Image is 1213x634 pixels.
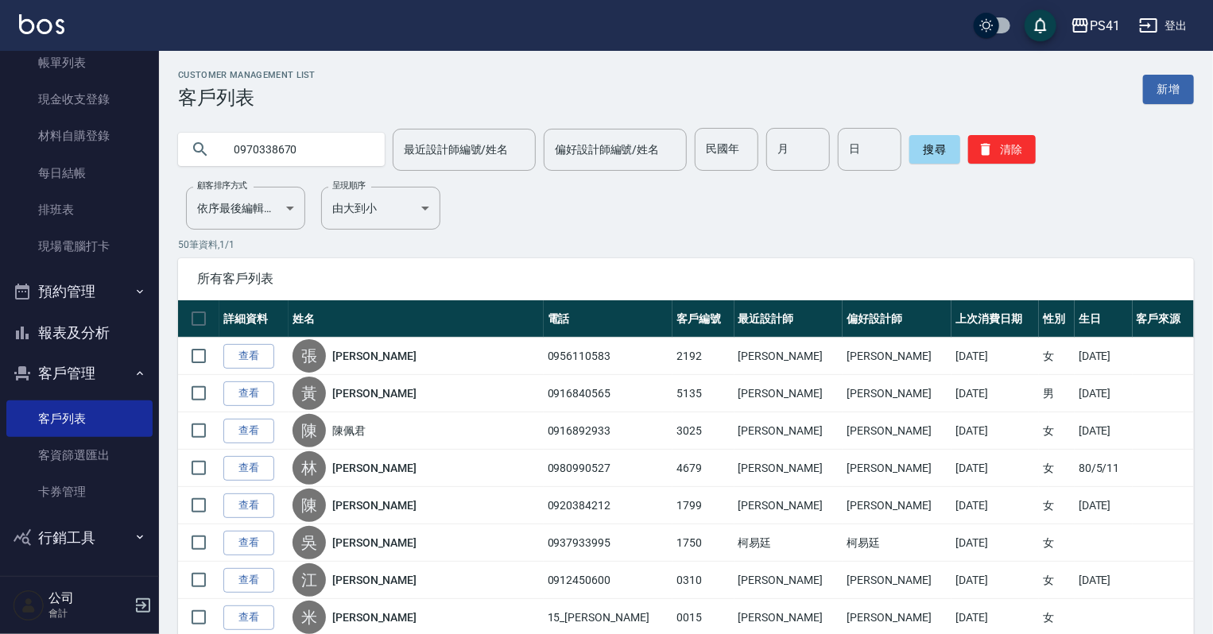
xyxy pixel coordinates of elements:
[332,180,366,191] label: 呈現順序
[734,300,843,338] th: 最近設計師
[332,535,417,551] a: [PERSON_NAME]
[1039,450,1075,487] td: 女
[186,187,305,230] div: 依序最後編輯時間
[1075,487,1133,524] td: [DATE]
[223,419,274,443] a: 查看
[1039,524,1075,562] td: 女
[544,412,673,450] td: 0916892933
[672,338,734,375] td: 2192
[332,348,417,364] a: [PERSON_NAME]
[951,524,1039,562] td: [DATE]
[951,450,1039,487] td: [DATE]
[1039,300,1075,338] th: 性別
[178,87,316,109] h3: 客戶列表
[321,187,440,230] div: 由大到小
[544,300,673,338] th: 電話
[843,450,951,487] td: [PERSON_NAME]
[6,271,153,312] button: 預約管理
[1075,450,1133,487] td: 80/5/11
[1075,300,1133,338] th: 生日
[219,300,289,338] th: 詳細資料
[293,489,326,522] div: 陳
[672,300,734,338] th: 客戶編號
[734,338,843,375] td: [PERSON_NAME]
[223,493,274,518] a: 查看
[734,375,843,412] td: [PERSON_NAME]
[332,423,366,439] a: 陳佩君
[951,375,1039,412] td: [DATE]
[1075,375,1133,412] td: [DATE]
[843,300,951,338] th: 偏好設計師
[6,155,153,191] a: 每日結帳
[1039,338,1075,375] td: 女
[223,531,274,555] a: 查看
[223,605,274,630] a: 查看
[672,412,734,450] td: 3025
[293,377,326,410] div: 黃
[223,344,274,369] a: 查看
[1039,562,1075,599] td: 女
[1075,338,1133,375] td: [DATE]
[672,524,734,562] td: 1750
[293,339,326,373] div: 張
[734,450,843,487] td: [PERSON_NAME]
[13,590,45,621] img: Person
[332,572,417,588] a: [PERSON_NAME]
[843,487,951,524] td: [PERSON_NAME]
[843,524,951,562] td: 柯易廷
[1039,412,1075,450] td: 女
[1090,16,1120,36] div: PS41
[672,450,734,487] td: 4679
[332,609,417,625] a: [PERSON_NAME]
[951,338,1039,375] td: [DATE]
[197,271,1175,287] span: 所有客戶列表
[843,375,951,412] td: [PERSON_NAME]
[544,487,673,524] td: 0920384212
[293,601,326,634] div: 米
[1064,10,1126,42] button: PS41
[48,590,130,606] h5: 公司
[6,353,153,394] button: 客戶管理
[197,180,247,191] label: 顧客排序方式
[6,118,153,154] a: 材料自購登錄
[1025,10,1056,41] button: save
[6,228,153,265] a: 現場電腦打卡
[951,300,1039,338] th: 上次消費日期
[6,400,153,437] a: 客戶列表
[223,381,274,406] a: 查看
[843,338,951,375] td: [PERSON_NAME]
[332,385,417,401] a: [PERSON_NAME]
[544,375,673,412] td: 0916840565
[1039,375,1075,412] td: 男
[734,524,843,562] td: 柯易廷
[6,517,153,559] button: 行銷工具
[734,562,843,599] td: [PERSON_NAME]
[1075,562,1133,599] td: [DATE]
[544,338,673,375] td: 0956110583
[223,456,274,481] a: 查看
[544,450,673,487] td: 0980990527
[223,568,274,593] a: 查看
[293,563,326,597] div: 江
[544,524,673,562] td: 0937933995
[951,487,1039,524] td: [DATE]
[6,312,153,354] button: 報表及分析
[672,562,734,599] td: 0310
[178,238,1194,252] p: 50 筆資料, 1 / 1
[544,562,673,599] td: 0912450600
[6,81,153,118] a: 現金收支登錄
[293,526,326,559] div: 吳
[1143,75,1194,104] a: 新增
[332,497,417,513] a: [PERSON_NAME]
[951,562,1039,599] td: [DATE]
[6,44,153,81] a: 帳單列表
[734,412,843,450] td: [PERSON_NAME]
[1075,412,1133,450] td: [DATE]
[909,135,960,164] button: 搜尋
[1133,300,1194,338] th: 客戶來源
[1039,487,1075,524] td: 女
[6,437,153,474] a: 客資篩選匯出
[951,412,1039,450] td: [DATE]
[6,191,153,228] a: 排班表
[293,414,326,447] div: 陳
